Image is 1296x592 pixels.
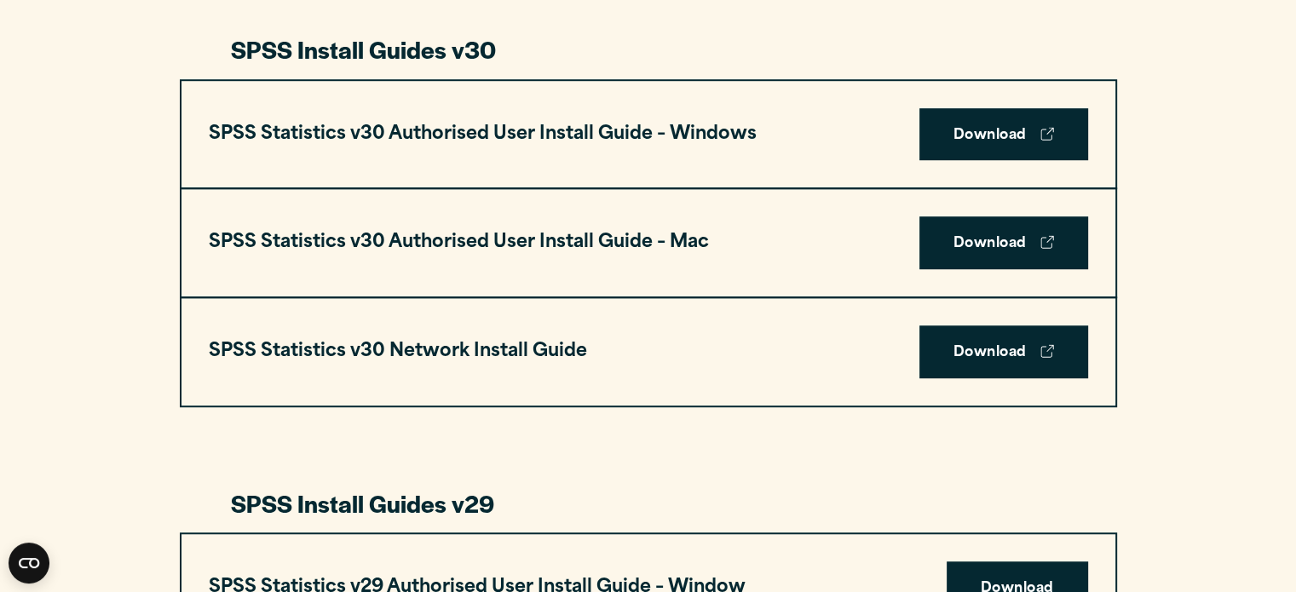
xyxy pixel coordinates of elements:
a: Download [919,108,1088,161]
a: Download [919,325,1088,378]
h3: SPSS Install Guides v29 [231,487,1066,520]
h3: SPSS Statistics v30 Network Install Guide [209,336,587,368]
h3: SPSS Statistics v30 Authorised User Install Guide – Windows [209,118,757,151]
h3: SPSS Statistics v30 Authorised User Install Guide – Mac [209,227,709,259]
a: Download [919,216,1088,269]
h3: SPSS Install Guides v30 [231,33,1066,66]
button: Open CMP widget [9,543,49,583]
